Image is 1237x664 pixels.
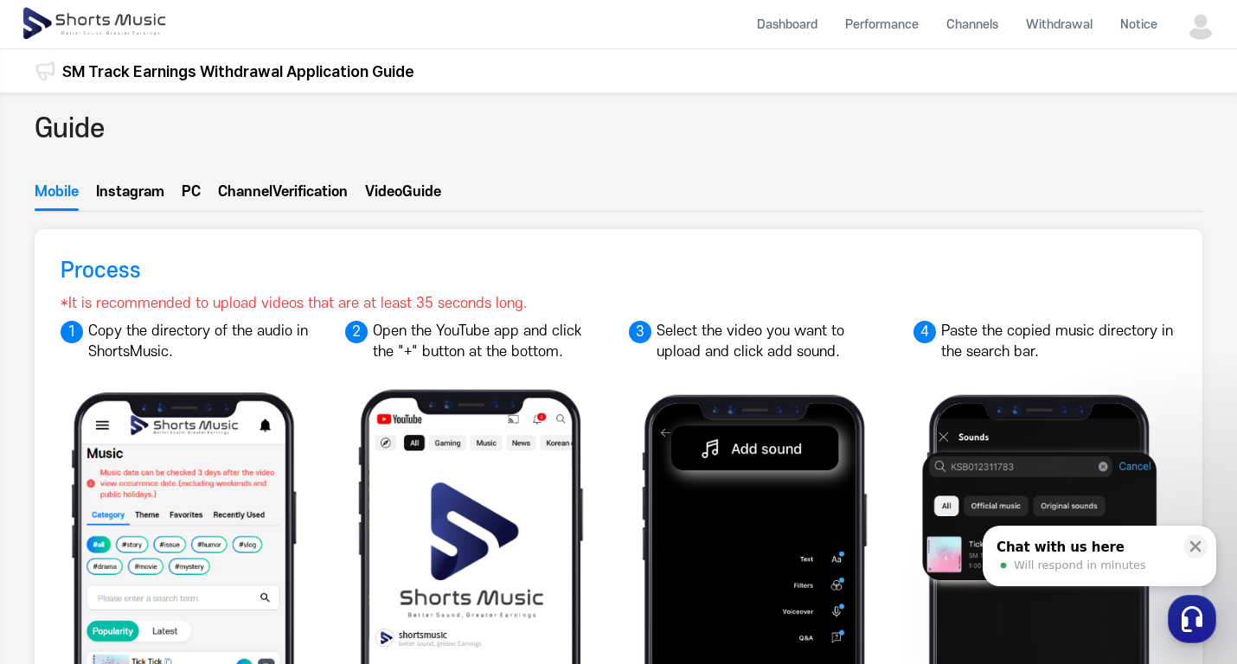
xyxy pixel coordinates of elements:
h2: Guide [35,110,105,149]
a: Messages [114,520,223,564]
a: Home [5,520,114,564]
img: 알림 아이콘 [35,61,55,81]
span: Home [44,546,74,560]
p: Copy the directory of the audio in ShortsMusic. [61,321,320,362]
p: Select the video you want to upload and click add sound. [629,321,888,362]
p: Paste the copied music directory in the search bar. [913,321,1173,362]
button: Instagram [96,182,164,211]
button: VideoGuide [365,185,441,207]
button: Mobile [35,182,79,211]
a: Settings [223,520,332,564]
span: Guide [402,185,441,199]
a: Dashboard [743,2,831,48]
div: *It is recommended to upload videos that are at least 35 seconds long. [61,293,528,314]
a: Performance [831,2,933,48]
a: Channels [933,2,1012,48]
span: Messages [144,547,195,561]
span: Settings [256,546,298,560]
button: ChannelVerification [218,185,348,207]
span: Verification [272,185,348,199]
img: 사용자 이미지 [1185,9,1216,40]
h3: Process [61,255,141,286]
a: Notice [1106,2,1171,48]
a: Withdrawal [1012,2,1106,48]
a: SM Track Earnings Withdrawal Application Guide [62,60,414,83]
p: Open the YouTube app and click the "+" button at the bottom. [345,321,605,362]
button: PC [182,182,201,211]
